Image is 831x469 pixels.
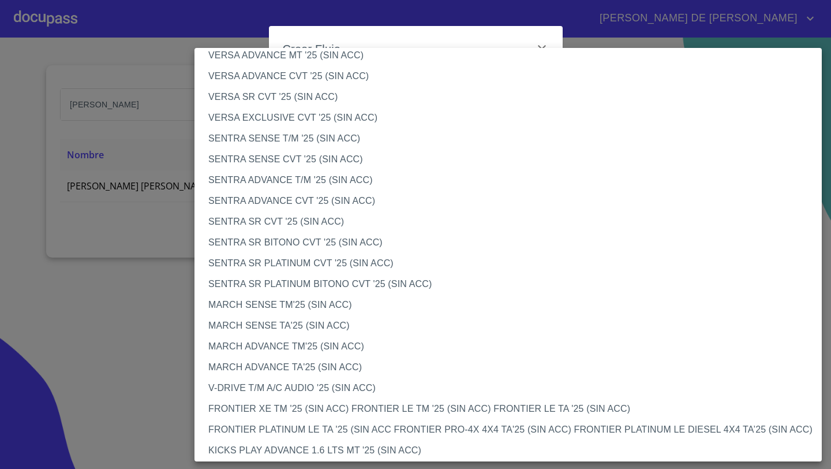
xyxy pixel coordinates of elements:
li: SENTRA SR BITONO CVT '25 (SIN ACC) [194,232,822,253]
li: MARCH SENSE TM'25 (SIN ACC) [194,295,822,315]
li: FRONTIER PLATINUM LE TA '25 (SIN ACC FRONTIER PRO-4X 4X4 TA'25 (SIN ACC) FRONTIER PLATINUM LE DIE... [194,419,822,440]
li: SENTRA ADVANCE T/M '25 (SIN ACC) [194,170,822,191]
li: SENTRA SENSE T/M '25 (SIN ACC) [194,128,822,149]
li: SENTRA SR PLATINUM CVT '25 (SIN ACC) [194,253,822,274]
li: VERSA EXCLUSIVE CVT '25 (SIN ACC) [194,107,822,128]
li: MARCH ADVANCE TA'25 (SIN ACC) [194,357,822,378]
li: SENTRA ADVANCE CVT '25 (SIN ACC) [194,191,822,211]
li: FRONTIER XE TM '25 (SIN ACC) FRONTIER LE TM '25 (SIN ACC) FRONTIER LE TA '25 (SIN ACC) [194,399,822,419]
li: SENTRA SR CVT '25 (SIN ACC) [194,211,822,232]
li: VERSA ADVANCE MT '25 (SIN ACC) [194,45,822,66]
li: MARCH SENSE TA'25 (SIN ACC) [194,315,822,336]
li: SENTRA SENSE CVT '25 (SIN ACC) [194,149,822,170]
li: KICKS PLAY ADVANCE 1.6 LTS MT '25 (SIN ACC) [194,440,822,461]
li: V-DRIVE T/M A/C AUDIO '25 (SIN ACC) [194,378,822,399]
li: MARCH ADVANCE TM'25 (SIN ACC) [194,336,822,357]
li: SENTRA SR PLATINUM BITONO CVT '25 (SIN ACC) [194,274,822,295]
li: VERSA SR CVT '25 (SIN ACC) [194,87,822,107]
li: VERSA ADVANCE CVT '25 (SIN ACC) [194,66,822,87]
